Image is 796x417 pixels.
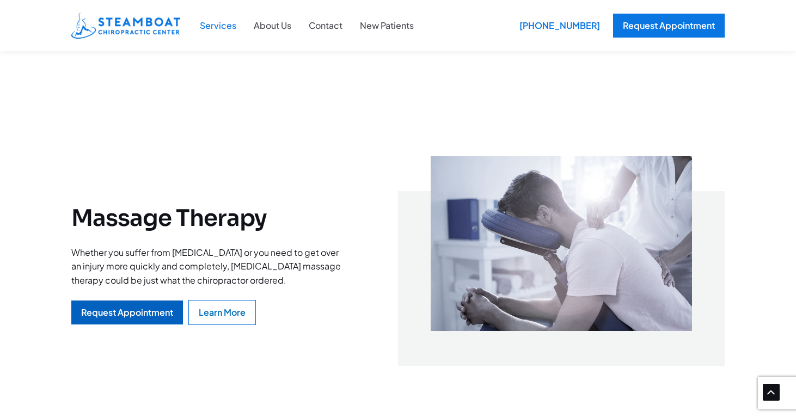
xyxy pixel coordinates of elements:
img: Steamboat Chiropractic Center [71,13,180,39]
a: New Patients [351,19,423,33]
div: Learn More [199,308,246,317]
a: [PHONE_NUMBER] [512,14,602,38]
a: Request Appointment [71,301,183,324]
a: Learn More [188,300,256,325]
p: Whether you suffer from [MEDICAL_DATA] or you need to get over an injury more quickly and complet... [71,246,344,287]
a: About Us [245,19,300,33]
h2: Massage Therapy [71,205,344,232]
a: Contact [300,19,351,33]
a: Request Appointment [613,14,725,38]
nav: Site Navigation [191,13,423,39]
div: [PHONE_NUMBER] [512,14,608,38]
div: Request Appointment [81,308,173,317]
a: Services [191,19,245,33]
